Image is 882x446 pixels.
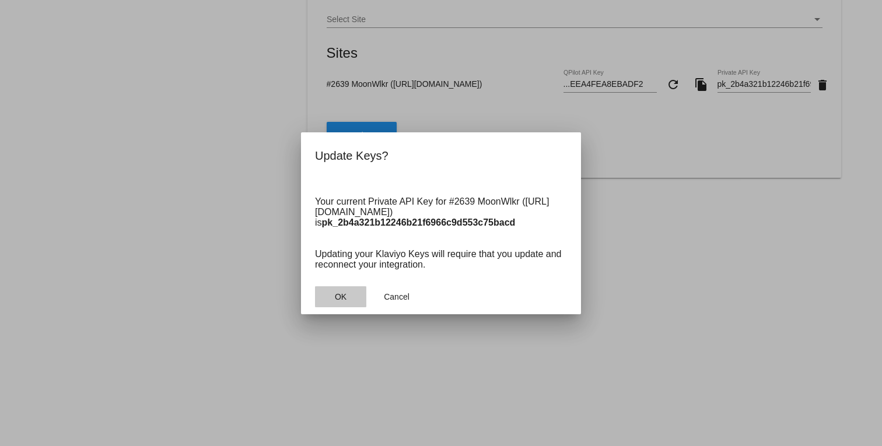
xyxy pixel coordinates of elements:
strong: pk_2b4a321b12246b21f6966c9d553c75bacd [322,217,516,227]
span: Cancel [384,292,409,301]
h2: Update Keys? [315,146,567,165]
button: Close dialog [371,286,422,307]
button: Close dialog [315,286,366,307]
p: Your current Private API Key for #2639 MoonWlkr ([URL][DOMAIN_NAME]) is Updating your Klaviyo Key... [315,186,567,270]
span: OK [335,292,346,301]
